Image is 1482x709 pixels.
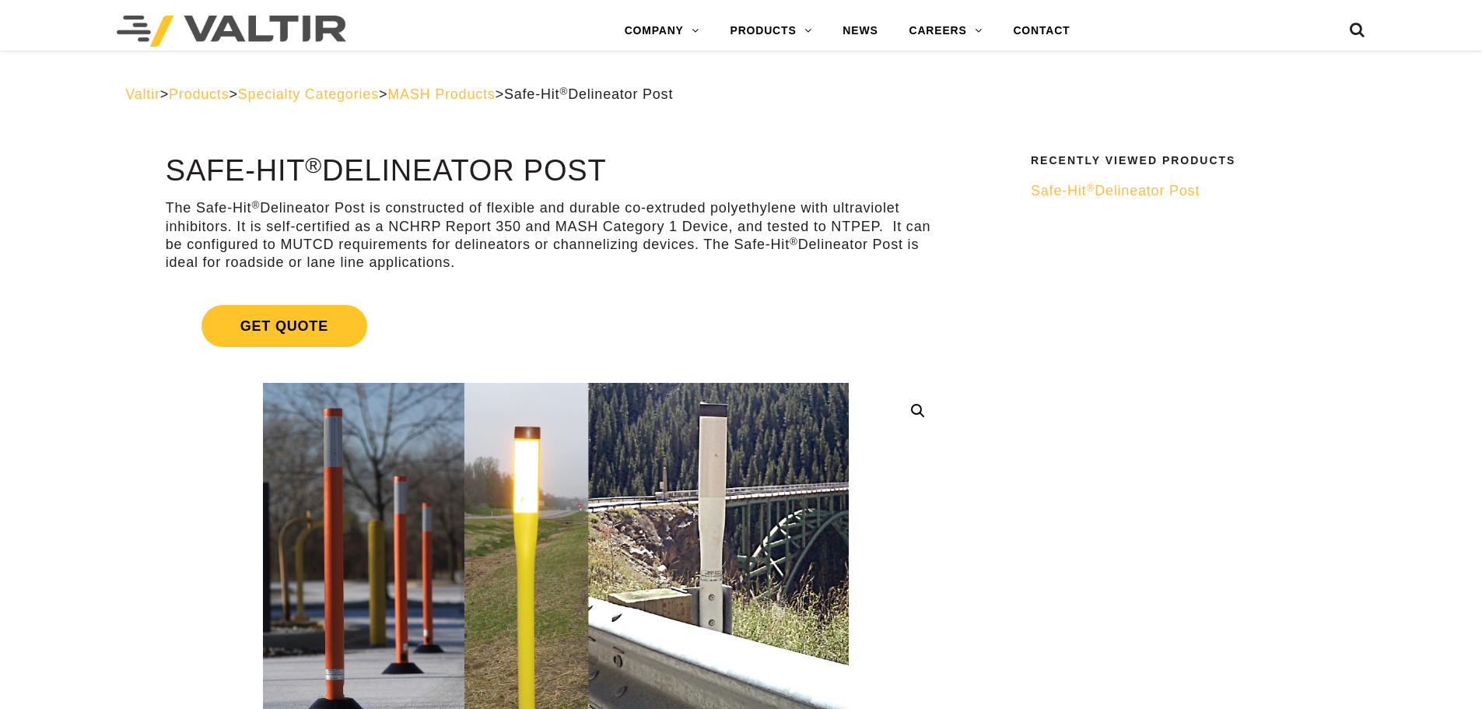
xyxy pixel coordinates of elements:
[166,199,946,272] p: The Safe-Hit Delineator Post is constructed of flexible and durable co-extruded polyethylene with...
[166,286,946,366] a: Get Quote
[609,16,715,47] a: COMPANY
[894,16,998,47] a: CAREERS
[504,86,673,102] span: Safe-Hit Delineator Post
[997,16,1085,47] a: CONTACT
[169,86,229,102] a: Products
[790,236,798,247] sup: ®
[166,155,946,188] h1: Safe-Hit Delineator Post
[251,199,260,211] sup: ®
[1086,182,1095,194] sup: ®
[1031,182,1347,200] a: Safe-Hit®Delineator Post
[1031,155,1347,167] h2: Recently Viewed Products
[715,16,828,47] a: PRODUCTS
[125,86,159,102] a: Valtir
[827,16,893,47] a: NEWS
[125,86,1357,104] div: > > > >
[201,305,367,347] span: Get Quote
[387,86,495,102] a: MASH Products
[1031,183,1200,198] span: Safe-Hit Delineator Post
[305,153,322,177] sup: ®
[559,86,568,97] sup: ®
[117,16,346,47] img: Valtir
[238,86,379,102] a: Specialty Categories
